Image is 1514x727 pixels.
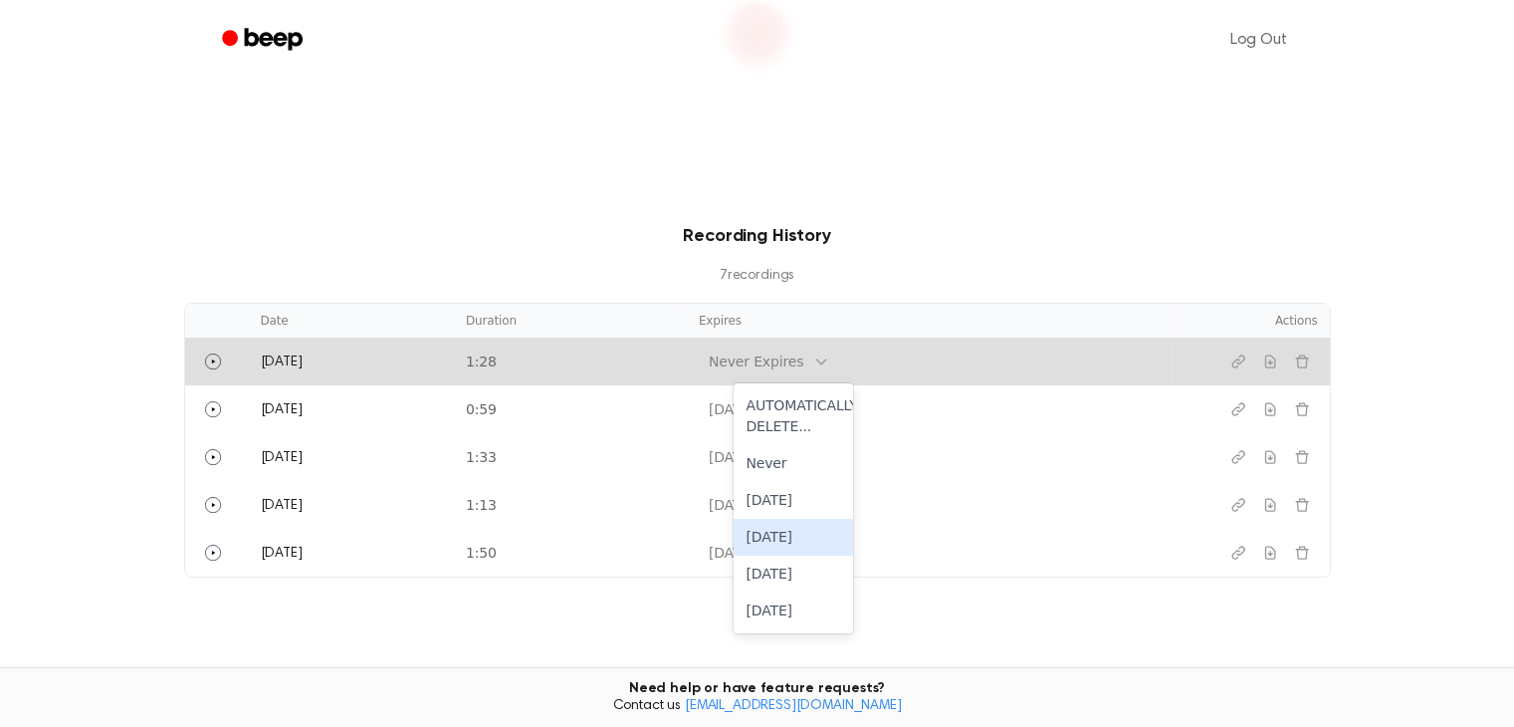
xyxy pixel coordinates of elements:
button: Delete recording [1286,393,1318,425]
th: Expires [687,304,1171,338]
button: Play [197,393,229,425]
td: 1:33 [454,433,687,481]
button: Copy link [1222,393,1254,425]
button: Copy link [1222,537,1254,569]
td: 0:59 [454,385,687,433]
button: Copy link [1222,489,1254,521]
span: [DATE] [261,356,303,369]
h3: Recording History [216,223,1299,250]
button: Download recording [1254,346,1286,377]
th: Actions [1171,304,1330,338]
button: Play [197,537,229,569]
div: [DATE] [709,543,792,564]
button: Play [197,441,229,473]
span: Contact us [12,698,1502,716]
td: 1:13 [454,481,687,529]
span: [DATE] [261,451,303,465]
span: [DATE] [261,547,303,561]
th: Duration [454,304,687,338]
a: Beep [208,21,321,60]
button: Delete recording [1286,537,1318,569]
button: Play [197,489,229,521]
a: [EMAIL_ADDRESS][DOMAIN_NAME] [685,699,902,713]
span: [DATE] [261,403,303,417]
button: Download recording [1254,393,1286,425]
a: Log Out [1210,16,1307,64]
div: [DATE] [734,519,853,556]
button: Copy link [1222,441,1254,473]
button: Delete recording [1286,489,1318,521]
p: 7 recording s [216,266,1299,287]
div: [DATE] [734,482,853,519]
td: 1:28 [454,338,687,385]
th: Date [249,304,454,338]
div: Never [734,445,853,482]
button: Play [197,346,229,377]
div: [DATE] [734,556,853,593]
span: [DATE] [261,499,303,513]
button: Delete recording [1286,441,1318,473]
div: AUTOMATICALLY DELETE... [734,387,853,445]
button: Copy link [1222,346,1254,377]
div: [DATE] [709,399,792,420]
div: Never Expires [709,352,803,372]
button: Download recording [1254,489,1286,521]
button: Delete recording [1286,346,1318,377]
div: [DATE] [734,593,853,629]
button: Download recording [1254,537,1286,569]
td: 1:50 [454,529,687,577]
div: [DATE] [709,495,792,516]
div: [DATE] [709,447,792,468]
button: Download recording [1254,441,1286,473]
